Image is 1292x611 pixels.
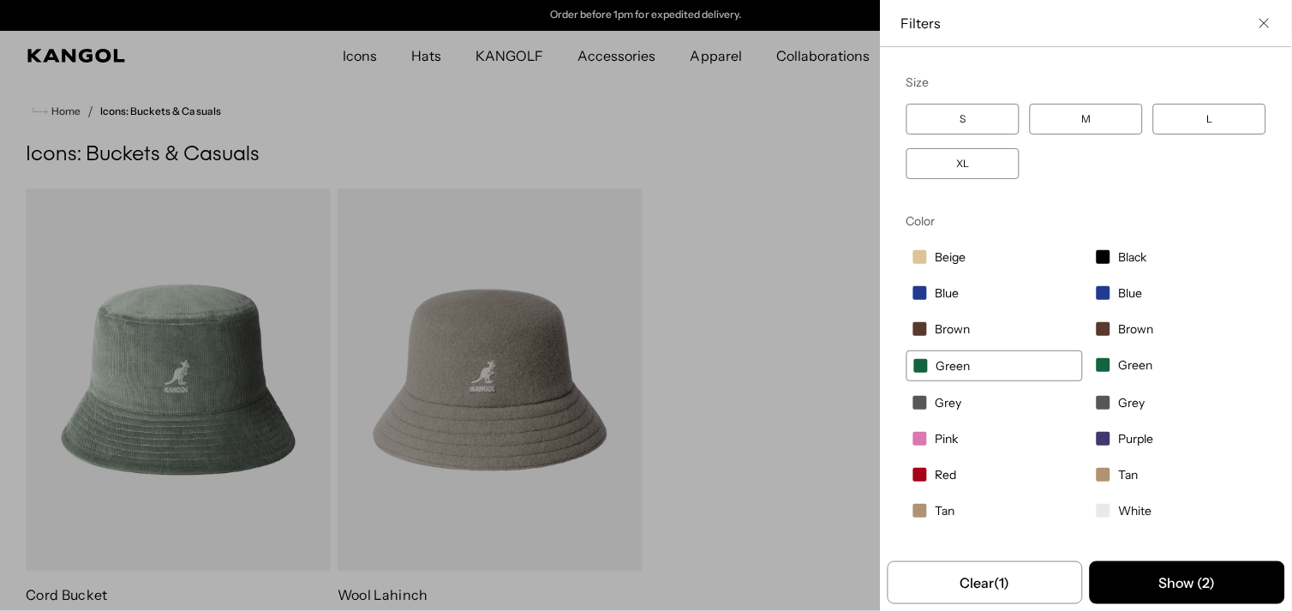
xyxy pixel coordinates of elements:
span: White [1119,503,1152,518]
span: Green [936,358,971,374]
span: Black [1119,249,1147,265]
span: Grey [936,395,962,410]
span: Grey [1119,395,1145,410]
label: S [906,104,1020,135]
button: Apply selected filters [1090,561,1285,604]
span: Green [1119,357,1153,373]
span: Blue [936,285,960,301]
label: L [1153,104,1266,135]
span: Blue [1119,285,1143,301]
button: Close filter list [1258,16,1271,30]
span: Filters [901,14,1251,33]
span: Brown [936,321,971,337]
span: Red [936,467,957,482]
button: Remove all filters [888,561,1083,604]
label: XL [906,148,1020,179]
span: Brown [1119,321,1154,337]
span: Tan [1119,467,1139,482]
div: Color [906,213,1266,229]
span: Purple [1119,431,1154,446]
span: Pink [936,431,959,446]
span: Tan [936,503,955,518]
label: M [1030,104,1143,135]
div: Size [906,75,1266,90]
span: Beige [936,249,966,265]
